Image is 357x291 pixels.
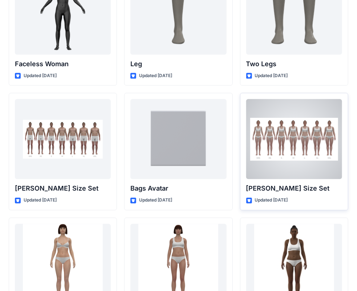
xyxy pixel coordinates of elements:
[139,196,172,204] p: Updated [DATE]
[15,59,111,69] p: Faceless Woman
[246,59,342,69] p: Two Legs
[130,183,226,194] p: Bags Avatar
[246,99,342,179] a: Olivia Size Set
[24,196,57,204] p: Updated [DATE]
[255,196,288,204] p: Updated [DATE]
[255,72,288,80] p: Updated [DATE]
[139,72,172,80] p: Updated [DATE]
[130,99,226,179] a: Bags Avatar
[24,72,57,80] p: Updated [DATE]
[15,99,111,179] a: Oliver Size Set
[15,183,111,194] p: [PERSON_NAME] Size Set
[246,183,342,194] p: [PERSON_NAME] Size Set
[130,59,226,69] p: Leg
